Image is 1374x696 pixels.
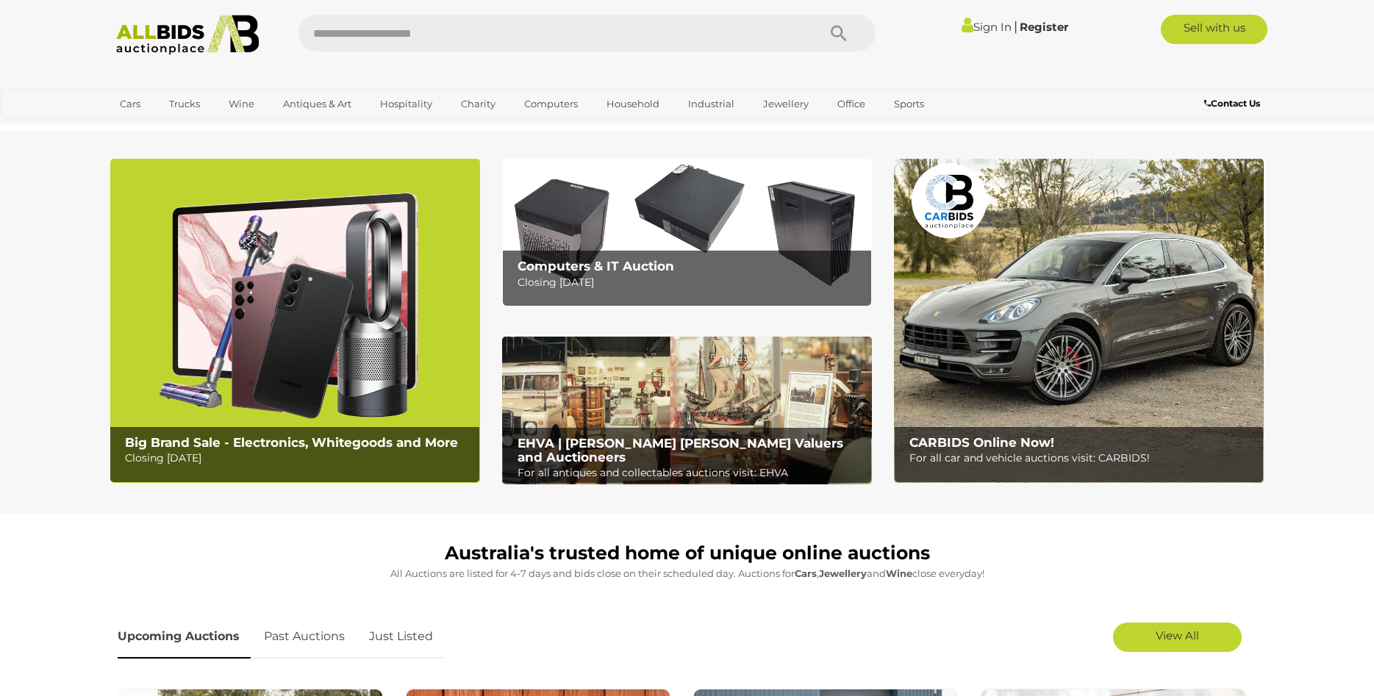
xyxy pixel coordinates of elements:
[110,159,480,483] img: Big Brand Sale - Electronics, Whitegoods and More
[679,92,744,116] a: Industrial
[597,92,669,116] a: Household
[125,435,458,450] b: Big Brand Sale - Electronics, Whitegoods and More
[518,436,843,464] b: EHVA | [PERSON_NAME] [PERSON_NAME] Valuers and Auctioneers
[219,92,264,116] a: Wine
[118,543,1257,564] h1: Australia's trusted home of unique online auctions
[1161,15,1267,44] a: Sell with us
[118,615,251,659] a: Upcoming Auctions
[451,92,505,116] a: Charity
[273,92,361,116] a: Antiques & Art
[110,159,480,483] a: Big Brand Sale - Electronics, Whitegoods and More Big Brand Sale - Electronics, Whitegoods and Mo...
[515,92,587,116] a: Computers
[828,92,875,116] a: Office
[802,15,876,51] button: Search
[125,449,471,467] p: Closing [DATE]
[884,92,934,116] a: Sports
[110,116,234,140] a: [GEOGRAPHIC_DATA]
[502,159,872,306] img: Computers & IT Auction
[1113,623,1242,652] a: View All
[909,449,1256,467] p: For all car and vehicle auctions visit: CARBIDS!
[909,435,1054,450] b: CARBIDS Online Now!
[118,565,1257,582] p: All Auctions are listed for 4-7 days and bids close on their scheduled day. Auctions for , and cl...
[1014,18,1017,35] span: |
[962,20,1012,34] a: Sign In
[371,92,442,116] a: Hospitality
[108,15,268,55] img: Allbids.com.au
[110,92,150,116] a: Cars
[502,337,872,485] a: EHVA | Evans Hastings Valuers and Auctioneers EHVA | [PERSON_NAME] [PERSON_NAME] Valuers and Auct...
[160,92,210,116] a: Trucks
[894,159,1264,483] a: CARBIDS Online Now! CARBIDS Online Now! For all car and vehicle auctions visit: CARBIDS!
[502,159,872,306] a: Computers & IT Auction Computers & IT Auction Closing [DATE]
[795,567,817,579] strong: Cars
[1020,20,1068,34] a: Register
[886,567,912,579] strong: Wine
[1204,98,1260,109] b: Contact Us
[518,273,864,292] p: Closing [DATE]
[518,464,864,482] p: For all antiques and collectables auctions visit: EHVA
[253,615,356,659] a: Past Auctions
[518,259,674,273] b: Computers & IT Auction
[1204,96,1264,112] a: Contact Us
[1156,628,1199,642] span: View All
[819,567,867,579] strong: Jewellery
[502,337,872,485] img: EHVA | Evans Hastings Valuers and Auctioneers
[754,92,818,116] a: Jewellery
[894,159,1264,483] img: CARBIDS Online Now!
[358,615,444,659] a: Just Listed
